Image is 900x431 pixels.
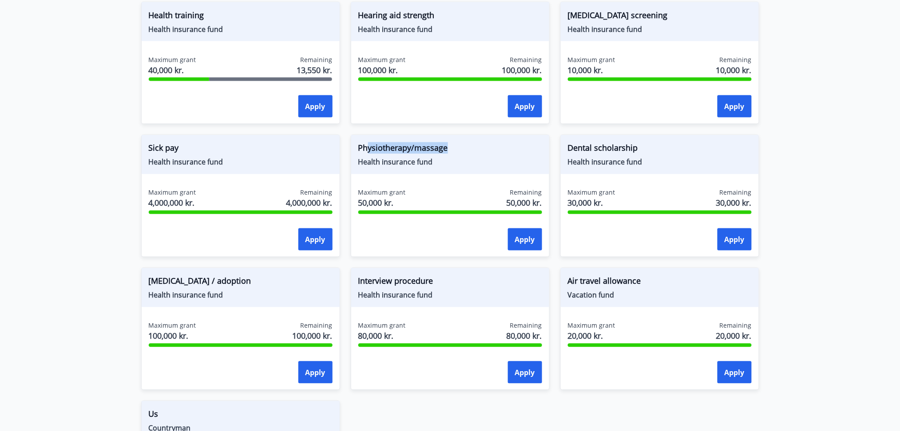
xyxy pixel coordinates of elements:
font: Apply [725,235,745,245]
font: Apply [515,235,535,245]
font: Vacation fund [568,290,615,300]
font: Remaining [301,321,333,330]
font: 100,000 kr. [358,65,398,75]
font: Apply [305,368,325,378]
font: Maximum grant [358,188,406,197]
font: Interview procedure [358,276,433,286]
font: Health insurance fund [358,24,433,34]
button: Apply [298,95,333,118]
font: Maximum grant [568,188,615,197]
font: 10,000 kr. [568,65,603,75]
font: Remaining [301,55,333,64]
font: 20,000 kr. [716,331,752,341]
button: Apply [298,228,333,251]
font: Apply [515,102,535,112]
font: Dental scholarship [568,143,638,153]
button: Apply [718,361,752,384]
font: Apply [725,102,745,112]
font: Health insurance fund [568,24,642,34]
button: Apply [508,228,542,251]
font: 50,000 kr. [358,198,394,208]
font: Health insurance fund [358,290,433,300]
font: Maximum grant [149,321,196,330]
font: 13,550 kr. [297,65,333,75]
font: 40,000 kr. [149,65,184,75]
font: Remaining [720,55,752,64]
font: Health insurance fund [149,24,223,34]
font: 20,000 kr. [568,331,603,341]
button: Apply [718,95,752,118]
font: Maximum grant [568,321,615,330]
font: Maximum grant [149,188,196,197]
button: Apply [298,361,333,384]
font: Health insurance fund [149,290,223,300]
font: Physiotherapy/massage [358,143,448,153]
font: Remaining [301,188,333,197]
font: Hearing aid strength [358,10,435,20]
font: 80,000 kr. [358,331,394,341]
font: 100,000 kr. [502,65,542,75]
font: Apply [515,368,535,378]
font: Us [149,409,159,419]
font: Remaining [720,188,752,197]
font: Apply [305,102,325,112]
button: Apply [718,228,752,251]
font: Apply [725,368,745,378]
font: Apply [305,235,325,245]
font: 100,000 kr. [149,331,189,341]
font: [MEDICAL_DATA] screening [568,10,668,20]
font: Maximum grant [568,55,615,64]
font: Health insurance fund [568,157,642,167]
font: 4,000,000 kr. [286,198,333,208]
font: Health training [149,10,204,20]
font: Remaining [510,55,542,64]
font: 10,000 kr. [716,65,752,75]
font: Health insurance fund [358,157,433,167]
font: Sick pay [149,143,179,153]
font: 100,000 kr. [293,331,333,341]
font: Air travel allowance [568,276,641,286]
font: Maximum grant [149,55,196,64]
font: Maximum grant [358,55,406,64]
font: [MEDICAL_DATA] / adoption [149,276,251,286]
font: 30,000 kr. [568,198,603,208]
font: 4,000,000 kr. [149,198,195,208]
font: Health insurance fund [149,157,223,167]
font: Remaining [510,321,542,330]
button: Apply [508,95,542,118]
font: Remaining [720,321,752,330]
font: 80,000 kr. [507,331,542,341]
font: 30,000 kr. [716,198,752,208]
font: 50,000 kr. [507,198,542,208]
font: Maximum grant [358,321,406,330]
button: Apply [508,361,542,384]
font: Remaining [510,188,542,197]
